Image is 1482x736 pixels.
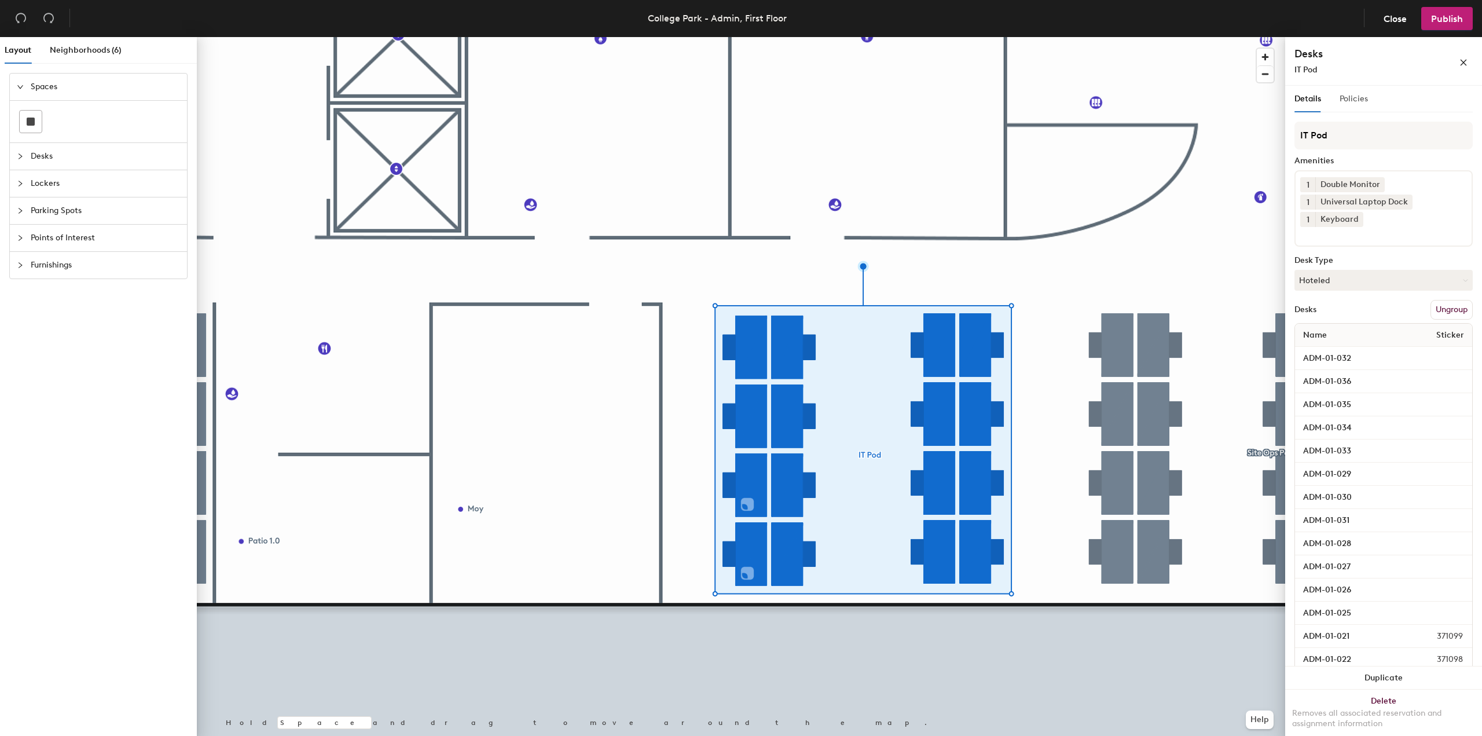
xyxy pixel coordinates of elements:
button: 1 [1300,212,1315,227]
span: undo [15,12,27,24]
span: 1 [1307,179,1309,191]
div: Keyboard [1315,212,1363,227]
button: Close [1374,7,1417,30]
span: collapsed [17,262,24,269]
button: 1 [1300,177,1315,192]
span: Close [1384,13,1407,24]
span: Desks [31,143,180,170]
button: Redo (⌘ + ⇧ + Z) [37,7,60,30]
h4: Desks [1294,46,1422,61]
span: collapsed [17,180,24,187]
input: Unnamed desk [1297,466,1470,482]
span: collapsed [17,235,24,241]
div: College Park - Admin, First Floor [648,11,787,25]
span: Name [1297,325,1333,346]
span: Details [1294,94,1321,104]
div: Universal Laptop Dock [1315,195,1413,210]
span: Layout [5,45,31,55]
button: Ungroup [1430,300,1473,320]
input: Unnamed desk [1297,559,1470,575]
span: Neighborhoods (6) [50,45,122,55]
input: Unnamed desk [1297,651,1409,668]
input: Unnamed desk [1297,489,1470,506]
span: Lockers [31,170,180,197]
span: collapsed [17,207,24,214]
span: 371098 [1409,653,1470,666]
input: Unnamed desk [1297,374,1470,390]
input: Unnamed desk [1297,443,1470,459]
span: IT Pod [1294,65,1318,75]
span: 371099 [1409,630,1470,643]
button: Help [1246,711,1274,729]
button: Undo (⌘ + Z) [9,7,32,30]
div: Desk Type [1294,256,1473,265]
span: 1 [1307,196,1309,208]
button: Duplicate [1285,667,1482,690]
button: Publish [1421,7,1473,30]
input: Unnamed desk [1297,582,1470,598]
span: Points of Interest [31,225,180,251]
input: Unnamed desk [1297,350,1470,367]
span: Policies [1340,94,1368,104]
input: Unnamed desk [1297,605,1470,621]
div: Double Monitor [1315,177,1385,192]
span: Publish [1431,13,1463,24]
input: Unnamed desk [1297,628,1409,645]
input: Unnamed desk [1297,536,1470,552]
input: Unnamed desk [1297,512,1470,529]
div: Amenities [1294,156,1473,166]
input: Unnamed desk [1297,397,1470,413]
input: Unnamed desk [1297,420,1470,436]
span: Sticker [1430,325,1470,346]
span: Parking Spots [31,197,180,224]
span: Furnishings [31,252,180,279]
span: 1 [1307,214,1309,226]
div: Desks [1294,305,1316,314]
span: expanded [17,83,24,90]
button: 1 [1300,195,1315,210]
span: Spaces [31,74,180,100]
span: close [1459,58,1468,67]
span: collapsed [17,153,24,160]
button: Hoteled [1294,270,1473,291]
div: Removes all associated reservation and assignment information [1292,708,1475,729]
